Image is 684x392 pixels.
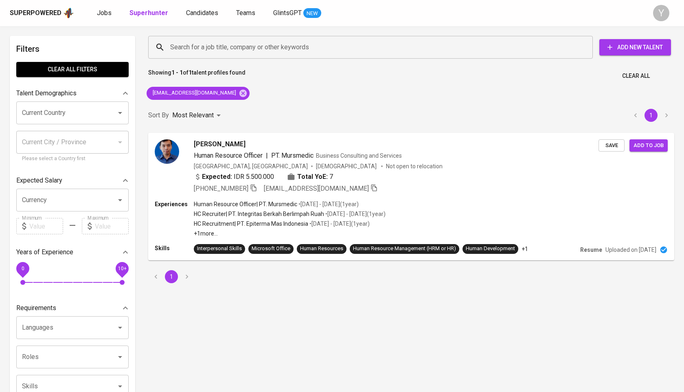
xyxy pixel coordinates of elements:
div: Requirements [16,300,129,316]
button: Clear All [619,68,653,84]
span: Add to job [634,141,664,150]
p: Talent Demographics [16,88,77,98]
p: +1 [522,245,528,253]
button: page 1 [165,270,178,283]
p: Not open to relocation [386,162,443,170]
button: Add New Talent [599,39,671,55]
button: Open [114,107,126,119]
p: HC Recruiter | PT. Integritas Berkah Berlimpah Ruah [194,210,324,218]
div: Human Development [466,245,515,253]
div: Superpowered [10,9,61,18]
span: Teams [236,9,255,17]
div: [EMAIL_ADDRESS][DOMAIN_NAME] [147,87,250,100]
p: Resume [580,246,602,254]
div: Most Relevant [172,108,224,123]
span: GlintsGPT [273,9,302,17]
div: Years of Experience [16,244,129,260]
span: [PHONE_NUMBER] [194,185,248,192]
span: [EMAIL_ADDRESS][DOMAIN_NAME] [147,89,241,97]
button: page 1 [645,109,658,122]
button: Save [598,139,625,152]
span: [DEMOGRAPHIC_DATA] [316,162,378,170]
button: Clear All filters [16,62,129,77]
p: Years of Experience [16,247,73,257]
a: Jobs [97,8,113,18]
div: Talent Demographics [16,85,129,101]
span: Clear All filters [23,64,122,75]
p: Most Relevant [172,110,214,120]
button: Add to job [629,139,668,152]
span: Save [603,141,620,150]
input: Value [29,218,63,234]
button: Open [114,381,126,392]
p: +1 more ... [194,229,386,238]
span: Add New Talent [606,42,664,53]
div: Expected Salary [16,172,129,189]
a: Candidates [186,8,220,18]
p: Experiences [155,200,194,208]
div: Human Resources [300,245,343,253]
a: Superhunter [129,8,170,18]
p: • [DATE] - [DATE] ( 1 year ) [297,200,359,208]
a: Superpoweredapp logo [10,7,74,19]
span: 10+ [118,266,126,271]
p: Uploaded on [DATE] [605,246,656,254]
a: [PERSON_NAME]Human Resource Officer|PT. MursmedicBusiness Consulting and Services[GEOGRAPHIC_DATA... [148,133,674,260]
a: GlintsGPT NEW [273,8,321,18]
div: Y [653,5,669,21]
span: NEW [303,9,321,18]
b: 1 [189,69,192,76]
span: | [266,151,268,161]
b: Superhunter [129,9,168,17]
b: Total YoE: [297,172,328,182]
span: 7 [329,172,333,182]
h6: Filters [16,42,129,55]
a: Teams [236,8,257,18]
div: Human Resource Management (HRM or HR) [353,245,456,253]
p: Please select a Country first [22,155,123,163]
span: PT. Mursmedic [271,152,313,159]
p: Sort By [148,110,169,120]
input: Value [95,218,129,234]
span: Candidates [186,9,218,17]
div: [GEOGRAPHIC_DATA], [GEOGRAPHIC_DATA] [194,162,308,170]
button: Open [114,322,126,333]
nav: pagination navigation [628,109,674,122]
button: Open [114,351,126,363]
div: Microsoft Office [252,245,290,253]
b: Expected: [202,172,232,182]
span: [EMAIL_ADDRESS][DOMAIN_NAME] [264,185,369,192]
div: IDR 5.500.000 [194,172,274,182]
p: Showing of talent profiles found [148,68,246,84]
p: • [DATE] - [DATE] ( 1 year ) [308,220,370,228]
span: Human Resource Officer [194,152,263,159]
button: Open [114,194,126,206]
p: Skills [155,244,194,252]
p: HC Recruitment | PT. Epiterma Mas Indonesia [194,220,308,228]
img: 64ec8b98881efb4ae61e3cf3ba0f035a.jpeg [155,139,179,164]
b: 1 - 1 [171,69,183,76]
p: • [DATE] - [DATE] ( 1 year ) [324,210,386,218]
img: app logo [63,7,74,19]
div: Interpersonal Skills [197,245,242,253]
p: Expected Salary [16,176,62,185]
span: Business Consulting and Services [316,152,402,159]
span: Clear All [622,71,650,81]
nav: pagination navigation [148,270,195,283]
span: Jobs [97,9,112,17]
span: [PERSON_NAME] [194,139,246,149]
p: Requirements [16,303,56,313]
p: Human Resource Officer | PT. Mursmedic [194,200,297,208]
span: 0 [21,266,24,271]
